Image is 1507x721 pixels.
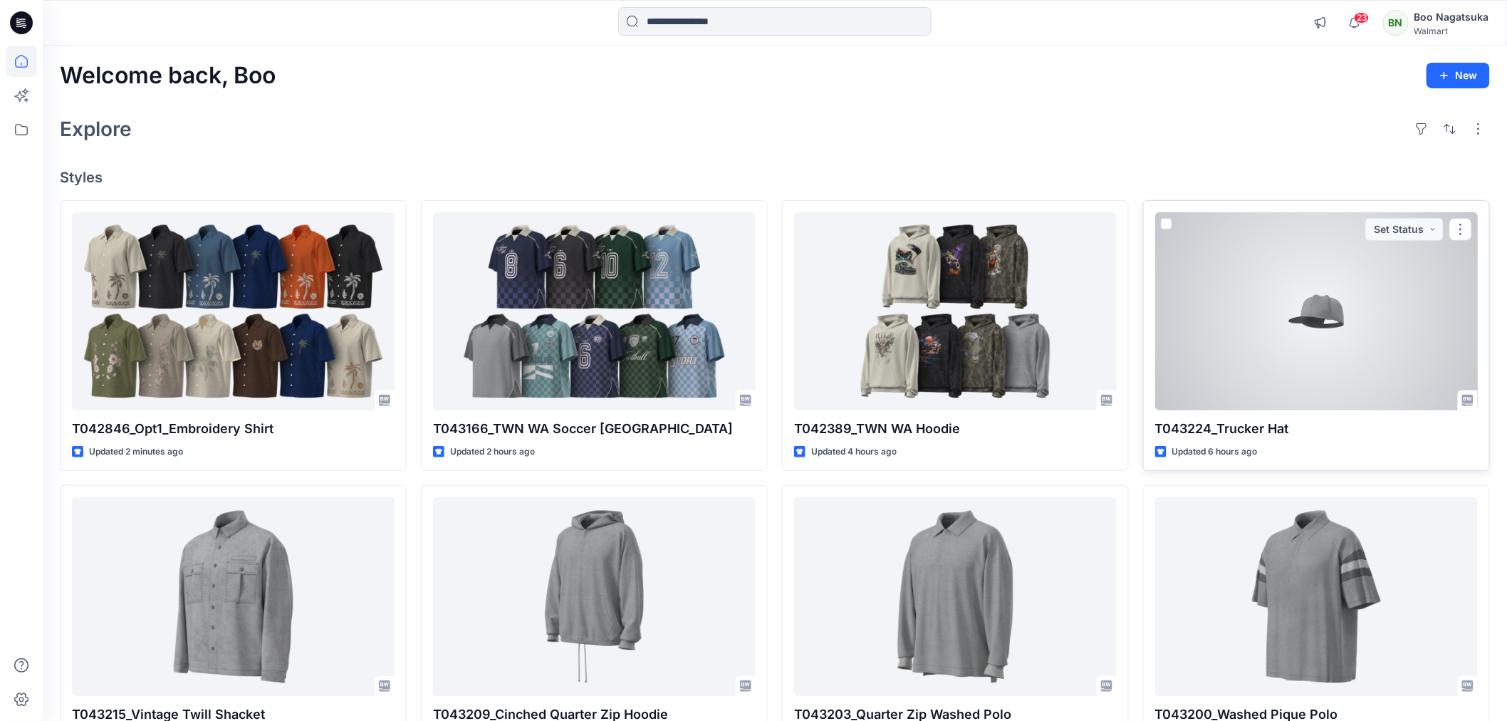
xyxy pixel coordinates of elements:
p: T042389_TWN WA Hoodie [794,419,1117,439]
a: T043209_Cinched Quarter Zip Hoodie [433,497,756,695]
div: Walmart [1414,26,1489,36]
p: T043224_Trucker Hat [1155,419,1478,439]
a: T043166_TWN WA Soccer Jersey [433,212,756,410]
a: T043224_Trucker Hat [1155,212,1478,410]
span: 23 [1354,12,1370,24]
p: Updated 2 minutes ago [89,445,183,460]
h2: Welcome back, Boo [60,63,276,89]
p: Updated 6 hours ago [1172,445,1258,460]
button: New [1427,63,1490,88]
p: Updated 4 hours ago [811,445,897,460]
h4: Styles [60,169,1490,186]
a: T042389_TWN WA Hoodie [794,212,1117,410]
p: T042846_Opt1_Embroidery Shirt [72,419,395,439]
p: Updated 2 hours ago [450,445,535,460]
a: T043203_Quarter Zip Washed Polo [794,497,1117,695]
h2: Explore [60,118,132,140]
a: T043200_Washed Pique Polo [1155,497,1478,695]
div: Boo Nagatsuka [1414,9,1489,26]
a: T043215_Vintage Twill Shacket [72,497,395,695]
div: BN [1383,10,1409,36]
a: T042846_Opt1_Embroidery Shirt [72,212,395,410]
p: T043166_TWN WA Soccer [GEOGRAPHIC_DATA] [433,419,756,439]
